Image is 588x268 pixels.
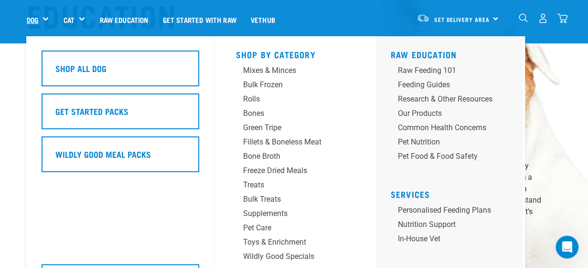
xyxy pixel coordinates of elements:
[243,122,332,134] div: Green Tripe
[236,151,355,165] a: Bone Broth
[236,251,355,265] a: Wildly Good Specials
[243,251,332,262] div: Wildly Good Specials
[236,179,355,194] a: Treats
[156,0,244,39] a: Get started with Raw
[236,108,355,122] a: Bones
[27,14,38,25] a: Dog
[391,205,515,219] a: Personalised Feeding Plans
[236,165,355,179] a: Freeze Dried Meals
[236,65,355,79] a: Mixes & Minces
[243,93,332,105] div: Rolls
[236,208,355,222] a: Supplements
[391,79,515,93] a: Feeding Guides
[63,14,74,25] a: Cat
[398,79,492,91] div: Feeding Guides
[42,51,199,93] a: Shop All Dog
[236,93,355,108] a: Rolls
[236,50,355,57] h5: Shop By Category
[391,151,515,165] a: Pet Food & Food Safety
[243,79,332,91] div: Bulk Frozen
[55,148,151,160] h5: Wildly Good Meal Packs
[55,62,107,74] h5: Shop All Dog
[398,65,492,76] div: Raw Feeding 101
[391,93,515,108] a: Research & Other Resources
[243,179,332,191] div: Treats
[243,136,332,148] div: Fillets & Boneless Meat
[243,237,332,248] div: Toys & Enrichment
[236,237,355,251] a: Toys & Enrichment
[538,13,548,23] img: user.png
[391,189,515,197] h5: Services
[236,194,355,208] a: Bulk Treats
[243,194,332,205] div: Bulk Treats
[236,79,355,93] a: Bulk Frozen
[244,0,282,39] a: Vethub
[391,219,515,233] a: Nutrition Support
[243,165,332,176] div: Freeze Dried Meals
[556,236,578,258] iframe: Intercom live chat
[519,13,528,22] img: home-icon-1@2x.png
[92,0,155,39] a: Raw Education
[236,136,355,151] a: Fillets & Boneless Meat
[398,136,492,148] div: Pet Nutrition
[417,14,429,22] img: van-moving.png
[398,151,492,162] div: Pet Food & Food Safety
[243,151,332,162] div: Bone Broth
[391,136,515,151] a: Pet Nutrition
[391,52,457,57] a: Raw Education
[42,93,199,136] a: Get Started Packs
[236,122,355,136] a: Green Tripe
[243,108,332,119] div: Bones
[243,222,332,234] div: Pet Care
[55,105,128,117] h5: Get Started Packs
[557,13,567,23] img: home-icon@2x.png
[398,122,492,134] div: Common Health Concerns
[391,65,515,79] a: Raw Feeding 101
[236,222,355,237] a: Pet Care
[398,93,492,105] div: Research & Other Resources
[391,233,515,247] a: In-house vet
[243,65,332,76] div: Mixes & Minces
[391,108,515,122] a: Our Products
[398,108,492,119] div: Our Products
[391,122,515,136] a: Common Health Concerns
[434,18,490,21] span: Set Delivery Area
[42,136,199,179] a: Wildly Good Meal Packs
[243,208,332,219] div: Supplements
